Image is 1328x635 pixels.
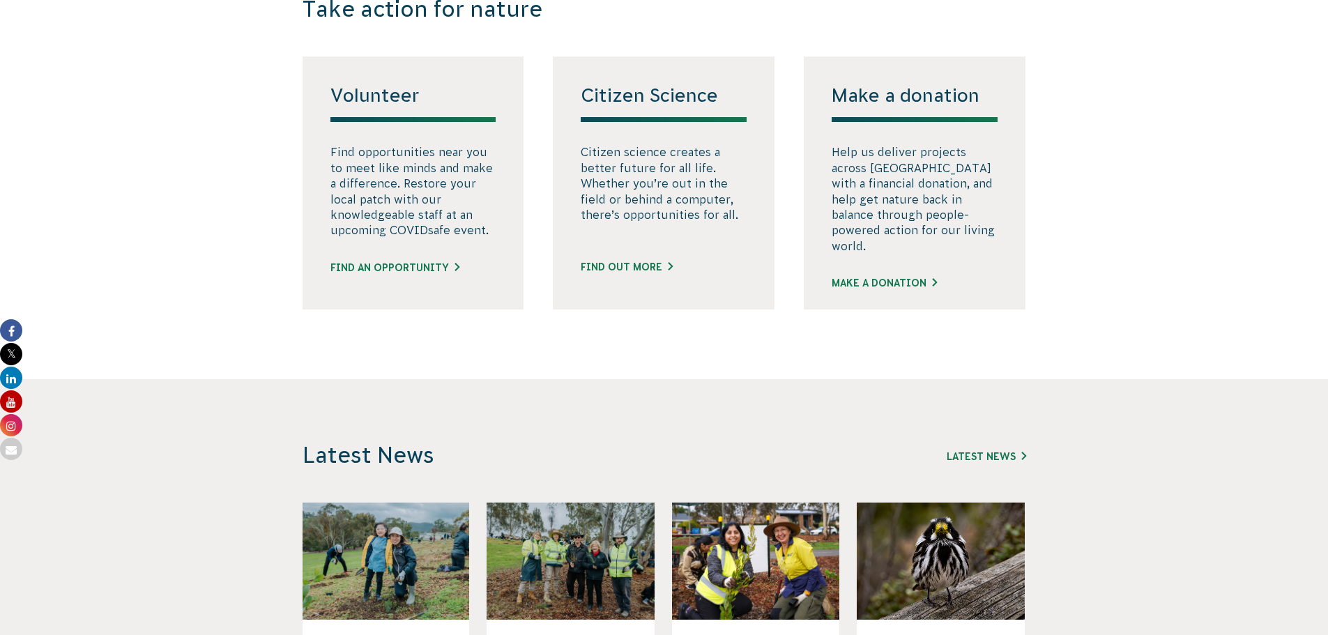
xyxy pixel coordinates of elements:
a: Latest News [947,451,1026,462]
h4: Make a donation [832,84,998,122]
h4: Volunteer [330,84,496,122]
p: Help us deliver projects across [GEOGRAPHIC_DATA] with a financial donation, and help get nature ... [832,144,998,254]
p: Citizen science creates a better future for all life. Whether you’re out in the field or behind a... [581,144,747,222]
a: Make a donation [832,276,937,291]
a: Find an opportunity [330,261,459,275]
p: Find opportunities near you to meet like minds and make a difference. Restore your local patch wi... [330,144,496,238]
a: FIND OUT MORE [581,260,673,275]
h4: Citizen Science [581,84,747,122]
h3: Latest News [303,442,838,469]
